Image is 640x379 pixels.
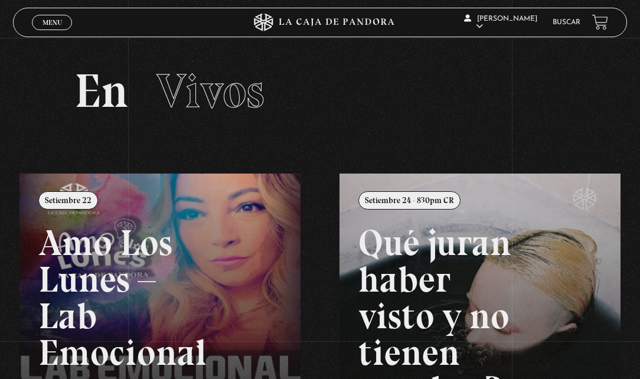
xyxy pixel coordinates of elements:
h2: En [74,67,566,115]
span: Menu [43,19,62,26]
span: [PERSON_NAME] [464,15,537,30]
span: Cerrar [38,29,66,37]
a: Buscar [553,19,580,26]
a: View your shopping cart [592,14,608,30]
span: Vivos [156,63,265,119]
